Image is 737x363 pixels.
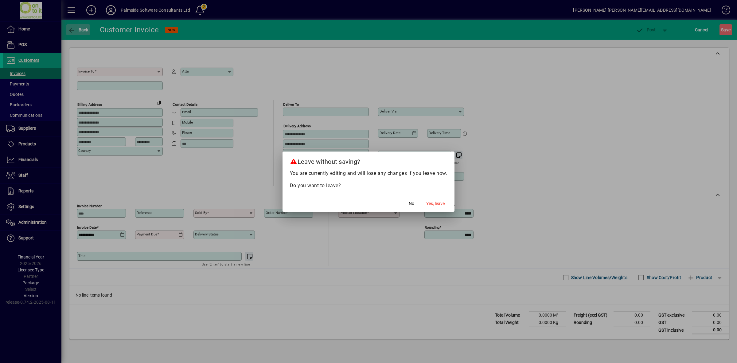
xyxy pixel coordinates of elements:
p: You are currently editing and will lose any changes if you leave now. [290,170,447,177]
button: Yes, leave [424,198,447,209]
span: Yes, leave [426,200,445,207]
button: No [402,198,421,209]
span: No [409,200,414,207]
p: Do you want to leave? [290,182,447,189]
h2: Leave without saving? [283,152,455,169]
